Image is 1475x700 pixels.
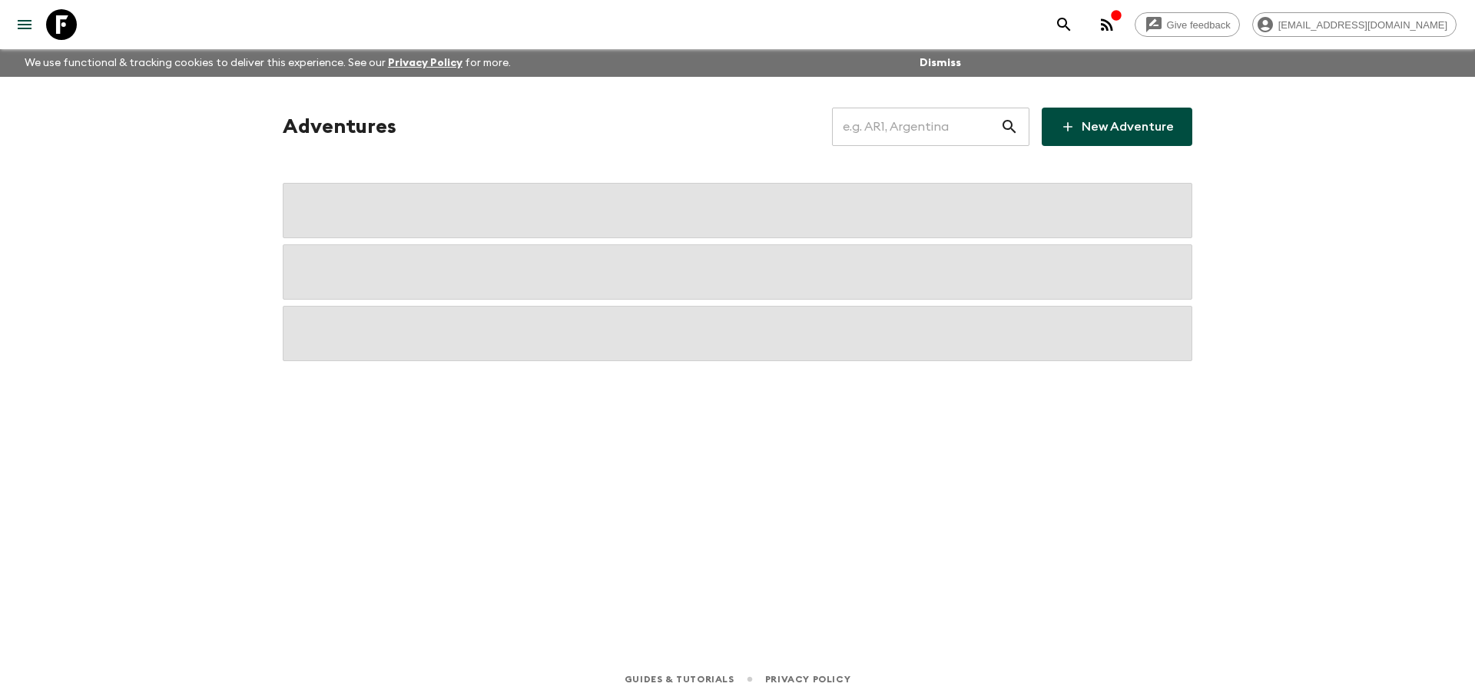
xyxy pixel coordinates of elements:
[916,52,965,74] button: Dismiss
[1270,19,1456,31] span: [EMAIL_ADDRESS][DOMAIN_NAME]
[1135,12,1240,37] a: Give feedback
[1158,19,1239,31] span: Give feedback
[18,49,517,77] p: We use functional & tracking cookies to deliver this experience. See our for more.
[832,105,1000,148] input: e.g. AR1, Argentina
[765,671,850,688] a: Privacy Policy
[1049,9,1079,40] button: search adventures
[388,58,462,68] a: Privacy Policy
[1042,108,1192,146] a: New Adventure
[283,111,396,142] h1: Adventures
[9,9,40,40] button: menu
[1252,12,1457,37] div: [EMAIL_ADDRESS][DOMAIN_NAME]
[625,671,734,688] a: Guides & Tutorials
